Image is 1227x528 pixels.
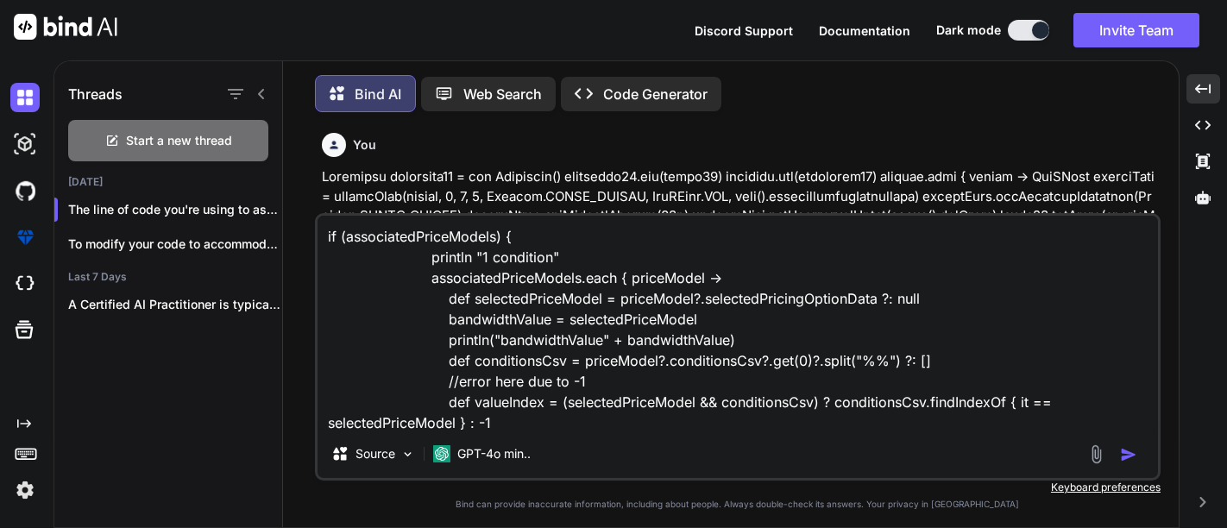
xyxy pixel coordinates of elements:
img: attachment [1086,444,1106,464]
p: To modify your code to accommodate the c... [68,236,282,253]
span: Documentation [819,23,910,38]
button: Discord Support [695,22,793,40]
h1: Threads [68,84,123,104]
p: Web Search [463,84,542,104]
img: icon [1120,446,1137,463]
img: cloudideIcon [10,269,40,299]
img: Pick Models [400,447,415,462]
span: Discord Support [695,23,793,38]
p: Source [356,445,395,462]
button: Invite Team [1073,13,1199,47]
textarea: if (associatedPriceModels) { println "1 condition" associatedPriceModels.each { priceModel -> def... [318,216,1158,430]
h2: [DATE] [54,175,282,189]
span: Start a new thread [126,132,232,149]
span: Dark mode [936,22,1001,39]
p: A Certified AI Practitioner is typically someone... [68,296,282,313]
p: Keyboard preferences [315,481,1161,494]
p: Bind AI [355,84,401,104]
p: Code Generator [603,84,708,104]
img: darkChat [10,83,40,112]
img: darkAi-studio [10,129,40,159]
h2: Last 7 Days [54,270,282,284]
img: settings [10,475,40,505]
img: GPT-4o mini [433,445,450,462]
button: Documentation [819,22,910,40]
img: Bind AI [14,14,117,40]
h6: You [353,136,376,154]
img: premium [10,223,40,252]
p: GPT-4o min.. [457,445,531,462]
img: githubDark [10,176,40,205]
p: The line of code you're using to assign ... [68,201,282,218]
p: Bind can provide inaccurate information, including about people. Always double-check its answers.... [315,498,1161,511]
